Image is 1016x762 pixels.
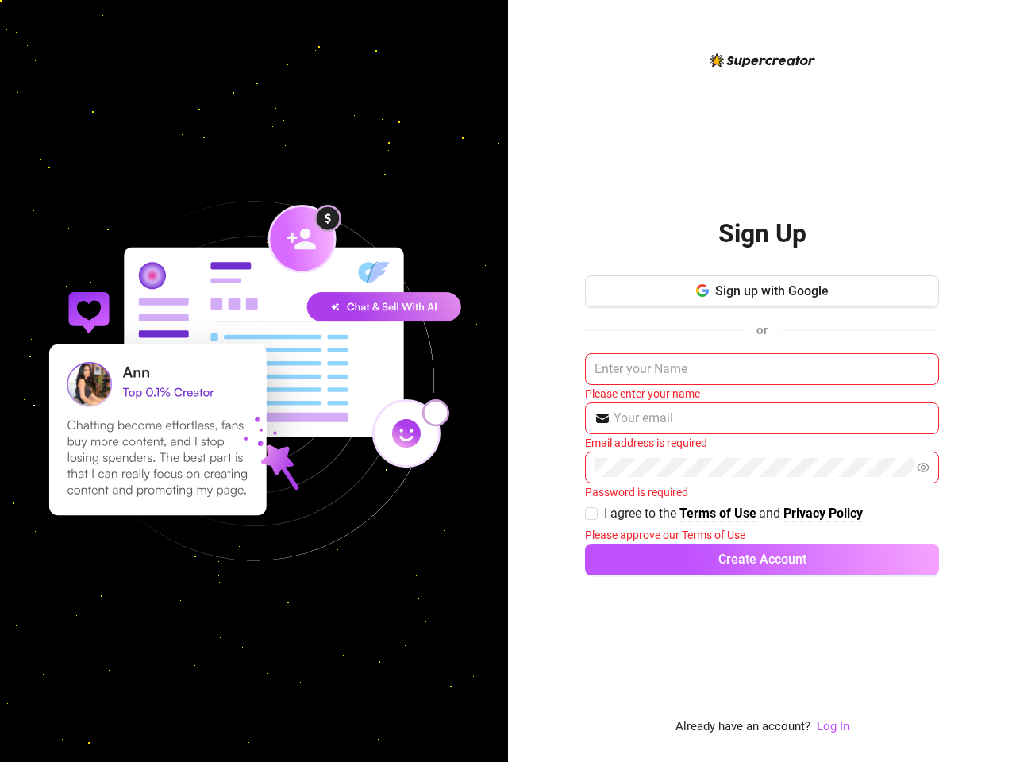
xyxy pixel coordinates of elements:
button: Sign up with Google [585,275,939,307]
a: Log In [817,718,849,737]
span: Sign up with Google [715,283,829,298]
span: eye [917,461,929,474]
span: Already have an account? [675,718,810,737]
a: Terms of Use [679,506,756,522]
input: Your email [614,409,929,428]
div: Email address is required [585,434,939,452]
strong: Privacy Policy [783,506,863,521]
div: Password is required [585,483,939,501]
div: Please approve our Terms of Use [585,526,939,544]
h2: Sign Up [718,217,806,250]
button: Create Account [585,544,939,575]
span: Create Account [718,552,806,567]
div: Please enter your name [585,385,939,402]
a: Log In [817,719,849,733]
a: Privacy Policy [783,506,863,522]
strong: Terms of Use [679,506,756,521]
span: or [756,323,768,337]
input: Enter your Name [585,353,939,385]
span: and [759,506,783,521]
img: logo-BBDzfeDw.svg [710,53,815,67]
span: I agree to the [604,506,679,521]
